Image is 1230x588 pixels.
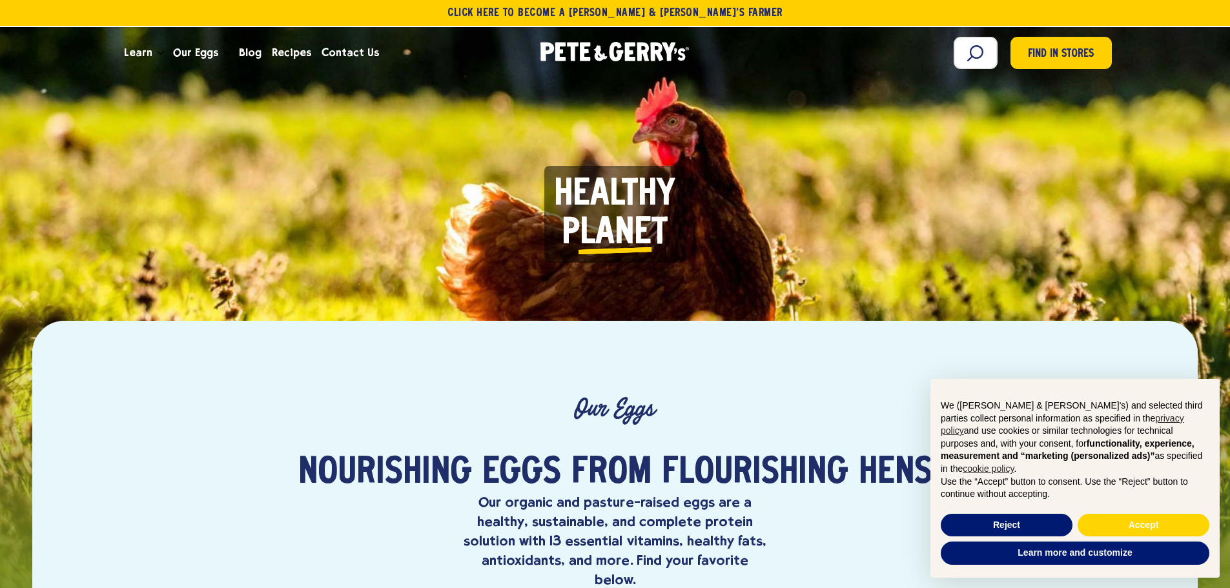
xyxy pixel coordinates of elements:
a: Our Eggs [168,35,223,70]
i: t [651,214,668,253]
input: Search [954,37,998,69]
a: Recipes [267,35,316,70]
span: Contact Us [322,45,379,61]
button: Open the dropdown menu for Learn [158,51,164,56]
a: Learn [119,35,158,70]
i: n [615,214,634,253]
i: l [580,214,595,253]
span: Our Eggs [173,45,218,61]
button: Learn more and customize [941,542,1209,565]
p: We ([PERSON_NAME] & [PERSON_NAME]'s) and selected third parties collect personal information as s... [941,400,1209,476]
i: P [562,214,580,253]
button: Reject [941,514,1072,537]
span: eggs [482,454,561,492]
a: Contact Us [316,35,384,70]
span: Find in Stores [1028,46,1094,63]
button: Open the dropdown menu for Our Eggs [223,51,230,56]
span: hens [859,454,932,492]
a: Blog [234,35,267,70]
span: Healthy [554,176,675,214]
span: Recipes [272,45,311,61]
button: Accept [1078,514,1209,537]
i: a [595,214,615,253]
i: e [634,214,651,253]
span: Nourishing [298,454,472,492]
a: cookie policy [963,463,1014,474]
span: flourishing [662,454,848,492]
span: Blog [239,45,261,61]
a: Find in Stores [1010,37,1112,69]
span: from [571,454,651,492]
span: Learn [124,45,152,61]
p: Use the “Accept” button to consent. Use the “Reject” button to continue without accepting. [941,476,1209,501]
p: Our Eggs [129,395,1100,423]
